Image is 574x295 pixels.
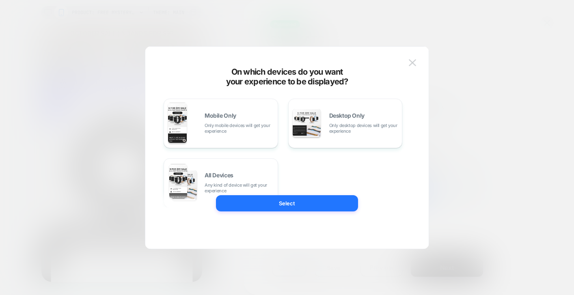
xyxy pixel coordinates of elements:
[128,195,153,220] div: Messenger Dummy Widget
[329,113,365,118] span: Desktop Only
[29,4,132,11] a: OCTOBER SALE | 5 BANDS FOR $99
[216,195,358,211] button: Select
[226,67,348,86] span: On which devices do you want your experience to be displayed?
[409,59,416,66] img: close
[84,60,127,67] a: Not Restocking
[58,52,115,60] a: Smart Watch Bands
[205,182,274,194] span: Any kind of device will get your experience
[329,123,398,134] span: Only desktop devices will get your experience
[205,123,274,134] span: Only mobile devices will get your experience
